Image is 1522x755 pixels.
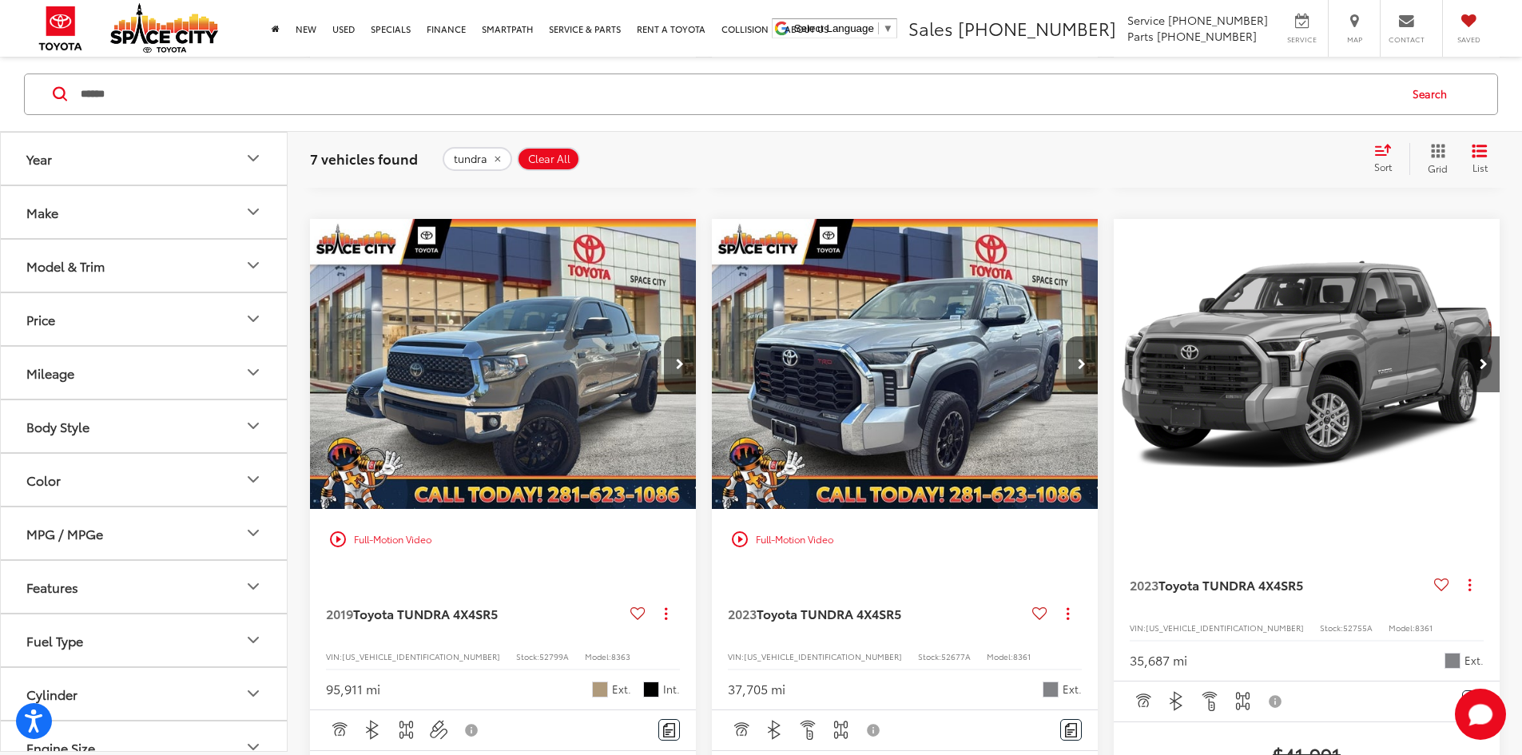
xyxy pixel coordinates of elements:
span: dropdown dots [1067,607,1069,620]
span: Sort [1374,160,1392,173]
img: Remote Start [1200,691,1220,711]
a: 2019 Toyota TUNDRA 4X4 SR5 CREWMAX FFV 4WD2019 Toyota TUNDRA 4X4 SR5 CREWMAX FFV 4WD2019 Toyota T... [309,219,697,509]
span: Service [1284,34,1320,45]
img: Space City Toyota [110,3,218,53]
img: 4WD/AWD [396,720,416,740]
button: remove tundra [443,146,512,170]
span: Ext. [1464,653,1484,668]
div: Body Style [26,418,89,433]
img: Bluetooth® [363,720,383,740]
button: Select sort value [1366,142,1409,174]
span: SR5 [475,604,498,622]
span: VIN: [728,650,744,662]
button: PricePrice [1,292,288,344]
div: Fuel Type [244,630,263,650]
span: [US_VEHICLE_IDENTIFICATION_NUMBER] [342,650,500,662]
button: Search [1397,74,1470,113]
span: 52755A [1343,622,1373,634]
span: 52677A [941,650,971,662]
div: Features [26,578,78,594]
span: Parts [1127,28,1154,44]
span: Silver Me. [1043,681,1059,697]
button: List View [1460,142,1500,174]
button: View Disclaimer [459,713,486,747]
span: Toyota TUNDRA 4X4 [1158,575,1281,594]
span: 8361 [1415,622,1433,634]
img: 4WD/AWD [1233,691,1253,711]
img: 2019 Toyota TUNDRA 4X4 SR5 CREWMAX FFV 4WD [309,219,697,511]
span: Stock: [516,650,539,662]
a: 2023 Toyota TUNDRA 4X4 SR5 CREWMAX 5.5 4WD2023 Toyota TUNDRA 4X4 SR5 CREWMAX 5.5 4WD2023 Toyota T... [1113,219,1501,509]
button: Next image [664,336,696,392]
div: 95,911 mi [326,680,380,698]
span: 7 vehicles found [310,148,418,167]
img: 2023 Toyota TUNDRA 4X4 SR5 CREWMAX 5.5 4WD [711,219,1099,511]
img: Comments [663,723,676,737]
div: 2023 Toyota TUNDRA 4X4 SR5 0 [1113,219,1501,509]
div: Year [26,150,52,165]
span: [US_VEHICLE_IDENTIFICATION_NUMBER] [1146,622,1304,634]
span: Quicksand [592,681,608,697]
span: List [1472,160,1488,173]
img: Adaptive Cruise Control [1133,691,1153,711]
span: Model: [987,650,1013,662]
span: 8363 [611,650,630,662]
span: [PHONE_NUMBER] [958,15,1116,41]
button: Actions [1456,571,1484,599]
div: Color [26,471,61,487]
span: 52799A [539,650,569,662]
span: VIN: [1130,622,1146,634]
span: Grid [1428,161,1448,174]
span: Contact [1389,34,1425,45]
button: YearYear [1,132,288,184]
span: dropdown dots [1468,578,1471,591]
span: Stock: [918,650,941,662]
span: Service [1127,12,1165,28]
span: Ext. [612,681,631,697]
div: MPG / MPGe [26,525,103,540]
span: Stock: [1320,622,1343,634]
div: Fuel Type [26,632,83,647]
span: Clear All [528,152,570,165]
div: 2019 Toyota TUNDRA 4X4 SR5 0 [309,219,697,509]
div: Features [244,577,263,596]
button: MileageMileage [1,346,288,398]
a: 2023Toyota TUNDRA 4X4SR5 [728,605,1026,622]
svg: Start Chat [1455,689,1506,740]
button: Actions [1054,600,1082,628]
button: Grid View [1409,142,1460,174]
button: Actions [652,600,680,628]
button: Comments [658,719,680,741]
button: FeaturesFeatures [1,560,288,612]
span: Toyota TUNDRA 4X4 [757,604,879,622]
img: Bluetooth® [765,720,785,740]
form: Search by Make, Model, or Keyword [79,74,1397,113]
div: Mileage [244,363,263,382]
span: Saved [1451,34,1486,45]
span: Ext. [1063,681,1082,697]
button: ColorColor [1,453,288,505]
a: 2023Toyota TUNDRA 4X4SR5 [1130,576,1428,594]
a: Select Language​ [794,22,893,34]
span: tundra [454,152,487,165]
div: Model & Trim [244,256,263,275]
img: Bluetooth® [1166,691,1186,711]
img: Aux Input [429,720,449,740]
span: ▼ [883,22,893,34]
span: ​ [878,22,879,34]
img: 2023 Toyota TUNDRA 4X4 SR5 CREWMAX 5.5 4WD [1113,219,1501,511]
button: Clear All [517,146,580,170]
span: dropdown dots [665,607,667,620]
div: Engine Size [26,739,95,754]
div: Color [244,470,263,489]
a: 2019Toyota TUNDRA 4X4SR5 [326,605,624,622]
span: SR5 [879,604,901,622]
button: MakeMake [1,185,288,237]
div: Cylinder [26,685,77,701]
span: Sales [908,15,953,41]
button: MPG / MPGeMPG / MPGe [1,507,288,558]
img: Comments [1065,723,1078,737]
button: Toggle Chat Window [1455,689,1506,740]
span: Int. [663,681,680,697]
a: 2023 Toyota TUNDRA 4X4 SR5 CREWMAX 5.5 4WD2023 Toyota TUNDRA 4X4 SR5 CREWMAX 5.5 4WD2023 Toyota T... [711,219,1099,509]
